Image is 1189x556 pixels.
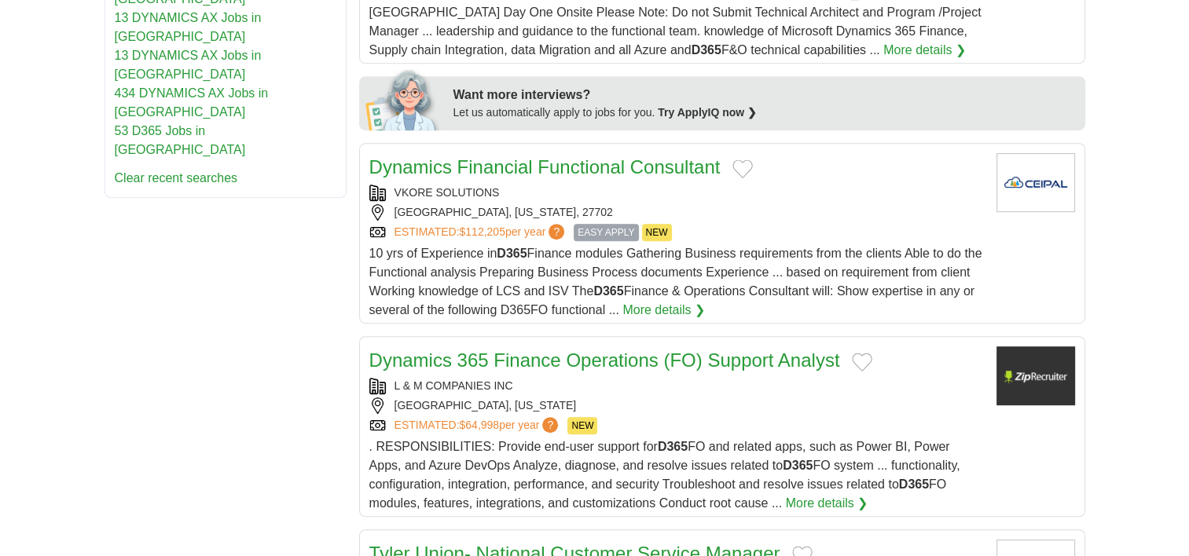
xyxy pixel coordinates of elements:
[453,104,1076,121] div: Let us automatically apply to jobs for you.
[115,86,269,119] a: 434 DYNAMICS AX Jobs in [GEOGRAPHIC_DATA]
[115,11,262,43] a: 13 DYNAMICS AX Jobs in [GEOGRAPHIC_DATA]
[658,106,757,119] a: Try ApplyIQ now ❯
[622,301,705,320] a: More details ❯
[394,417,562,434] a: ESTIMATED:$64,998per year?
[369,247,982,316] span: 10 yrs of Experience in Finance modules Gathering Business requirements from the clients Able to ...
[369,349,840,371] a: Dynamics 365 Finance Operations (FO) Support Analyst
[567,417,597,434] span: NEW
[732,159,753,178] button: Add to favorite jobs
[883,41,966,60] a: More details ❯
[549,224,564,240] span: ?
[542,417,558,433] span: ?
[459,225,505,238] span: $112,205
[786,494,868,513] a: More details ❯
[453,86,1076,104] div: Want more interviews?
[369,440,960,510] span: . RESPONSIBILITIES: Provide end-user support for FO and related apps, such as Power BI, Power App...
[369,378,984,394] div: L & M COMPANIES INC
[996,346,1075,405] img: Company logo
[783,459,813,472] strong: D365
[852,353,872,371] button: Add to favorite jobs
[365,68,442,130] img: apply-iq-scientist.png
[115,49,262,81] a: 13 DYNAMICS AX Jobs in [GEOGRAPHIC_DATA]
[369,204,984,221] div: [GEOGRAPHIC_DATA], [US_STATE], 27702
[593,284,623,298] strong: D365
[658,440,688,453] strong: D365
[115,124,246,156] a: 53 D365 Jobs in [GEOGRAPHIC_DATA]
[459,419,499,431] span: $64,998
[996,153,1075,212] img: Company logo
[369,185,984,201] div: VKORE SOLUTIONS
[642,224,672,241] span: NEW
[497,247,527,260] strong: D365
[369,397,984,414] div: [GEOGRAPHIC_DATA], [US_STATE]
[115,171,238,185] a: Clear recent searches
[899,477,929,491] strong: D365
[394,224,568,241] a: ESTIMATED:$112,205per year?
[574,224,638,241] span: EASY APPLY
[692,43,721,57] strong: D365
[369,156,721,177] a: Dynamics Financial Functional Consultant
